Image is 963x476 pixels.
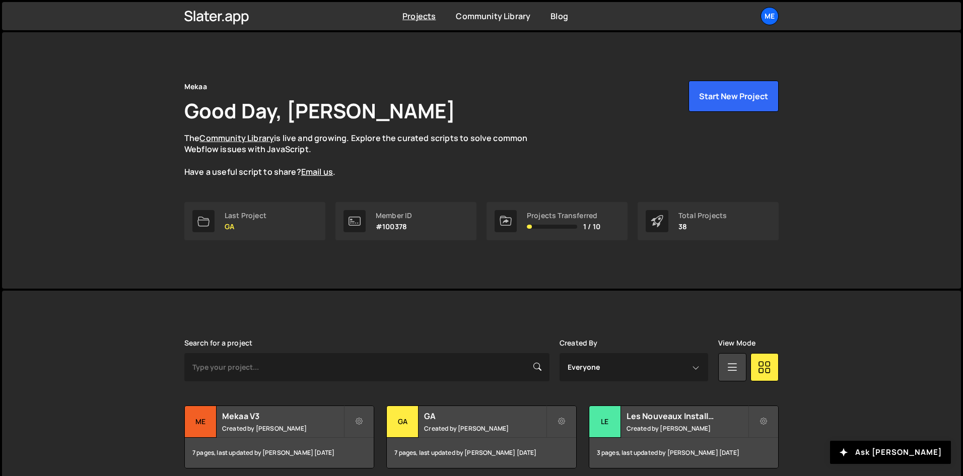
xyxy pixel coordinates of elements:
div: Member ID [376,212,412,220]
a: Email us [301,166,333,177]
p: GA [225,223,266,231]
div: Me [185,406,217,438]
label: Created By [560,339,598,347]
a: Community Library [456,11,530,22]
input: Type your project... [184,353,549,381]
a: Me Mekaa V3 Created by [PERSON_NAME] 7 pages, last updated by [PERSON_NAME] [DATE] [184,405,374,468]
p: #100378 [376,223,412,231]
small: Created by [PERSON_NAME] [627,424,748,433]
p: 38 [678,223,727,231]
span: 1 / 10 [583,223,600,231]
button: Start New Project [689,81,779,112]
p: The is live and growing. Explore the curated scripts to solve common Webflow issues with JavaScri... [184,132,547,178]
button: Ask [PERSON_NAME] [830,441,951,464]
div: 3 pages, last updated by [PERSON_NAME] [DATE] [589,438,778,468]
h2: Les Nouveaux Installateurs [627,411,748,422]
h1: Good Day, [PERSON_NAME] [184,97,455,124]
div: Total Projects [678,212,727,220]
label: View Mode [718,339,755,347]
small: Created by [PERSON_NAME] [424,424,545,433]
label: Search for a project [184,339,252,347]
div: 7 pages, last updated by [PERSON_NAME] [DATE] [387,438,576,468]
a: Me [761,7,779,25]
small: Created by [PERSON_NAME] [222,424,343,433]
a: Last Project GA [184,202,325,240]
a: GA GA Created by [PERSON_NAME] 7 pages, last updated by [PERSON_NAME] [DATE] [386,405,576,468]
a: Community Library [199,132,274,144]
h2: Mekaa V3 [222,411,343,422]
a: Le Les Nouveaux Installateurs Created by [PERSON_NAME] 3 pages, last updated by [PERSON_NAME] [DATE] [589,405,779,468]
div: 7 pages, last updated by [PERSON_NAME] [DATE] [185,438,374,468]
a: Projects [402,11,436,22]
a: Blog [551,11,568,22]
div: Mekaa [184,81,207,93]
div: Last Project [225,212,266,220]
div: Projects Transferred [527,212,600,220]
h2: GA [424,411,545,422]
div: GA [387,406,419,438]
div: Le [589,406,621,438]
